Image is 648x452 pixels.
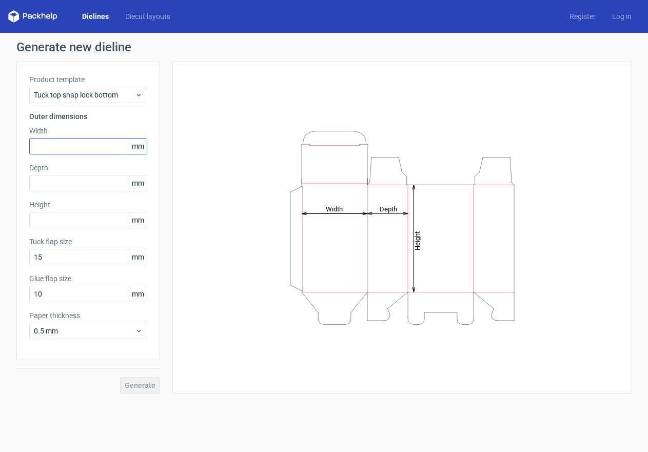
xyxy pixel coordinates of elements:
label: Paper thickness [29,310,147,321]
tspan: Depth [380,205,397,212]
span: mm [129,249,147,265]
a: Dielines [74,11,117,22]
tspan: Width [325,205,342,212]
span: mm [129,212,147,228]
label: Width [29,126,147,136]
span: 0.5 mm [34,326,135,336]
h3: Outer dimensions [29,111,147,122]
span: mm [129,175,147,191]
label: Product template [29,74,147,85]
a: Diecut layouts [117,11,179,22]
a: Register [561,11,604,22]
span: mm [129,286,147,302]
label: Glue flap size [29,273,147,284]
label: Depth [29,163,147,173]
span: Tuck top snap lock bottom [34,90,135,100]
label: Tuck flap size [29,237,147,247]
tspan: Height [414,231,421,250]
a: Log in [604,11,640,22]
span: mm [129,139,147,154]
h1: Generate new dieline [16,41,632,53]
label: Height [29,200,147,210]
